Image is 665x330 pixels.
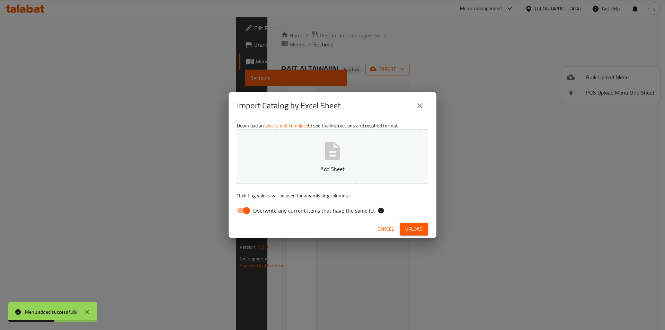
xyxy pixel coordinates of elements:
[378,225,394,233] span: Cancel
[253,206,375,215] span: Overwrite any current items that have the same ID.
[264,121,308,130] a: Excel sheet template
[375,223,397,235] button: Cancel
[237,129,428,184] button: Add Sheet
[400,223,428,235] button: Upload
[25,308,78,316] div: Menu added successfully
[229,119,436,220] div: Download an to see the instructions and required format.
[237,192,428,199] p: Existing values will be used for any missing columns.
[405,225,423,233] span: Upload
[248,165,417,173] p: Add Sheet
[411,97,428,114] button: close
[378,207,384,214] svg: If the overwrite option isn't selected, then the items that match an existing ID will be ignored ...
[237,100,340,111] h2: Import Catalog by Excel Sheet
